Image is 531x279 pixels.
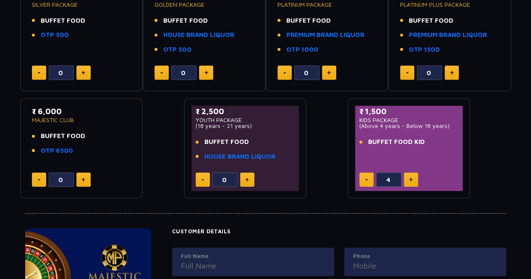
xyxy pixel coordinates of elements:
[359,117,459,123] p: KIDS PACKAGE
[196,106,295,117] p: ₹ 2,500
[409,16,453,26] span: BUFFET FOOD
[196,117,295,123] p: YOUTH PACKAGE
[400,2,500,8] p: PLATINUM PLUS PACKAGE
[204,152,275,162] a: HOUSE BRAND LIQUOR
[365,179,368,180] img: minus
[154,2,254,8] p: GOLDEN PACKAGE
[204,70,208,75] img: plus
[81,70,85,75] img: plus
[286,45,318,55] a: OTP 1000
[204,137,249,147] span: BUFFET FOOD
[359,106,459,117] p: ₹ 1,500
[353,252,497,261] label: Phone
[327,70,331,75] img: plus
[359,123,459,129] p: (Above 4 years - Below 18 years)
[32,106,131,117] p: ₹ 6,000
[450,70,454,75] img: plus
[368,137,425,147] span: BUFFET FOOD KID
[172,228,506,235] h4: Customer Details
[283,72,286,73] img: minus
[32,2,131,8] p: SILVER PACKAGE
[38,72,40,73] img: minus
[181,252,325,261] label: Full Name
[277,2,377,8] p: PLATINUM PACKAGE
[245,177,249,182] img: plus
[163,45,191,55] a: OTP 500
[160,72,163,73] img: minus
[38,179,40,180] img: minus
[406,72,408,73] img: minus
[163,30,234,40] a: HOUSE BRAND LIQUOR
[409,45,440,55] a: OTP 1500
[41,30,69,40] a: OTP 500
[201,179,204,180] img: minus
[286,16,331,26] span: BUFFET FOOD
[163,16,208,26] span: BUFFET FOOD
[41,131,85,141] span: BUFFET FOOD
[196,123,295,129] p: (18 years - 21 years)
[41,16,85,26] span: BUFFET FOOD
[41,146,73,156] a: OTP 6500
[181,260,325,271] input: Full Name
[286,30,364,40] a: PREMIUM BRAND LIQUOR
[353,260,497,271] input: Mobile
[409,30,487,40] a: PREMIUM BRAND LIQUOR
[81,177,85,182] img: plus
[409,177,413,182] img: plus
[32,117,131,123] p: MAJESTIC CLUB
